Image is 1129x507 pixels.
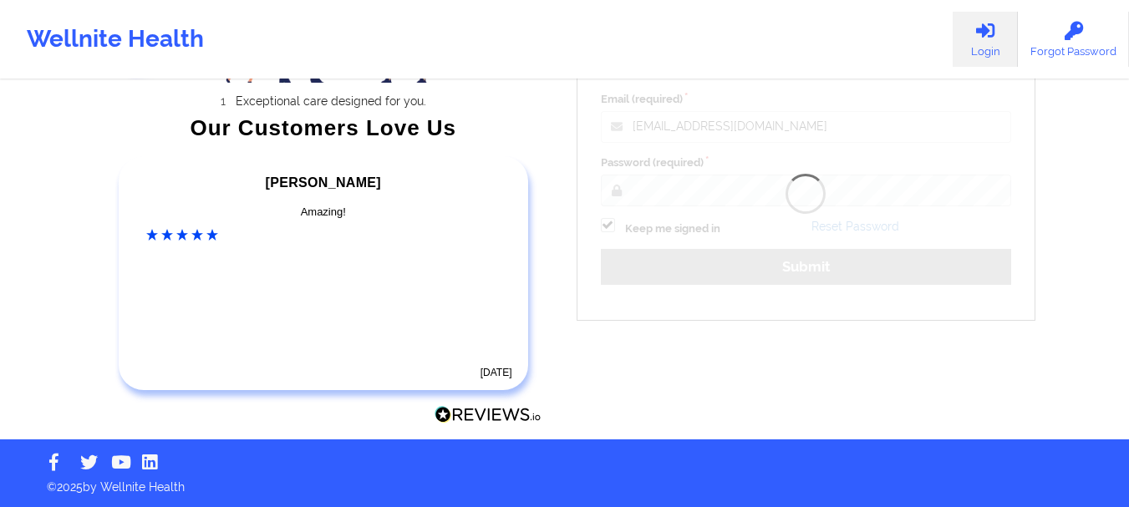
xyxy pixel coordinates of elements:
span: [PERSON_NAME] [266,175,381,190]
a: Forgot Password [1018,12,1129,67]
div: Our Customers Love Us [105,119,542,136]
img: Reviews.io Logo [435,406,542,423]
a: Login [953,12,1018,67]
li: Exceptional care designed for you. [120,94,542,108]
p: © 2025 by Wellnite Health [35,467,1094,495]
time: [DATE] [481,367,512,378]
div: Amazing! [146,204,501,221]
a: Reviews.io Logo [435,406,542,428]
